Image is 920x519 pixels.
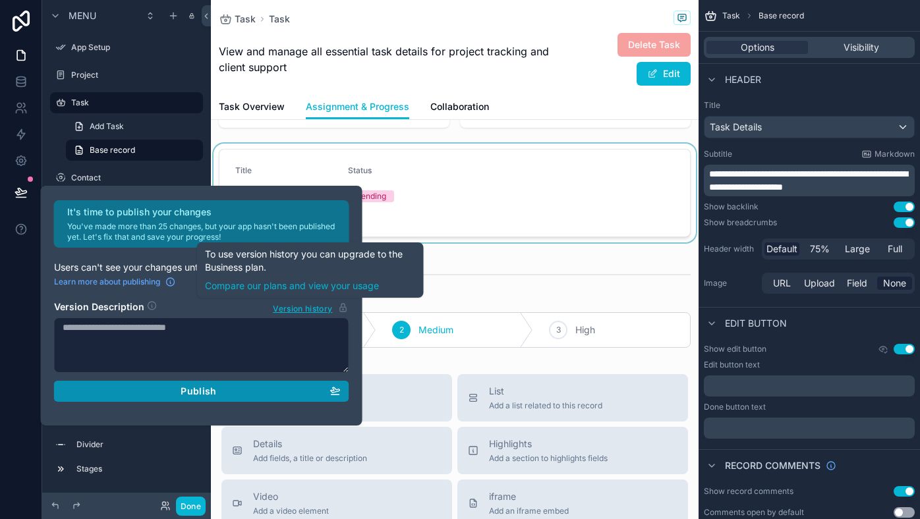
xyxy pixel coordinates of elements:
[810,242,830,256] span: 75%
[741,41,774,54] span: Options
[273,301,332,314] span: Version history
[704,202,759,212] div: Show backlink
[804,277,835,290] span: Upload
[637,62,691,86] button: Edit
[54,277,160,287] span: Learn more about publishing
[90,121,124,132] span: Add Task
[221,427,452,474] button: DetailsAdd fields, a title or description
[181,385,216,397] span: Publish
[253,506,329,516] span: Add a video element
[430,95,489,121] a: Collaboration
[457,374,688,422] button: ListAdd a list related to this record
[888,242,902,256] span: Full
[71,42,200,53] label: App Setup
[704,360,760,370] label: Edit button text
[50,37,203,58] a: App Setup
[76,439,198,450] label: Divider
[847,277,867,290] span: Field
[219,100,285,113] span: Task Overview
[90,145,135,155] span: Base record
[253,453,367,464] span: Add fields, a title or description
[205,248,416,292] div: To use version history you can upgrade to the Business plan.
[50,65,203,86] a: Project
[704,244,757,254] label: Header width
[50,167,203,188] a: Contact
[54,381,349,402] button: Publish
[766,242,797,256] span: Default
[430,100,489,113] span: Collaboration
[67,205,341,219] h2: It's time to publish your changes
[253,437,367,451] span: Details
[66,116,203,137] a: Add Task
[710,121,762,134] span: Task Details
[272,300,349,315] button: Version history
[306,100,409,113] span: Assignment & Progress
[219,95,285,121] a: Task Overview
[875,149,915,159] span: Markdown
[71,70,200,80] label: Project
[704,278,757,288] label: Image
[773,277,791,290] span: URL
[725,317,787,330] span: Edit button
[489,437,608,451] span: Highlights
[71,173,200,183] label: Contact
[704,116,915,138] button: Task Details
[704,217,777,228] div: Show breadcrumbs
[176,497,206,516] button: Done
[67,221,341,242] p: You've made more than 25 changes, but your app hasn't been published yet. Let's fix that and save...
[457,427,688,474] button: HighlightsAdd a section to highlights fields
[66,140,203,161] a: Base record
[253,490,329,503] span: Video
[489,400,602,411] span: Add a list related to this record
[50,92,203,113] a: Task
[722,11,740,21] span: Task
[269,13,290,26] a: Task
[861,149,915,159] a: Markdown
[704,100,915,111] label: Title
[69,9,96,22] span: Menu
[306,95,409,120] a: Assignment & Progress
[759,11,804,21] span: Base record
[219,13,256,26] a: Task
[54,261,349,274] p: Users can't see your changes until you publish.
[489,506,569,516] span: Add an iframe embed
[205,279,416,292] a: Compare our plans and view your usage
[883,277,906,290] span: None
[704,149,732,159] label: Subtitle
[725,459,820,472] span: Record comments
[704,165,915,196] div: scrollable content
[54,277,176,287] a: Learn more about publishing
[725,73,761,86] span: Header
[71,97,195,108] label: Task
[704,402,766,412] label: Done button text
[489,453,608,464] span: Add a section to highlights fields
[844,41,879,54] span: Visibility
[54,300,144,315] h2: Version Description
[219,43,565,75] span: View and manage all essential task details for project tracking and client support
[489,385,602,398] span: List
[704,418,915,439] div: scrollable content
[845,242,870,256] span: Large
[489,490,569,503] span: iframe
[704,344,766,354] label: Show edit button
[704,375,915,396] div: scrollable content
[76,464,198,474] label: Stages
[235,13,256,26] span: Task
[704,486,793,497] div: Show record comments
